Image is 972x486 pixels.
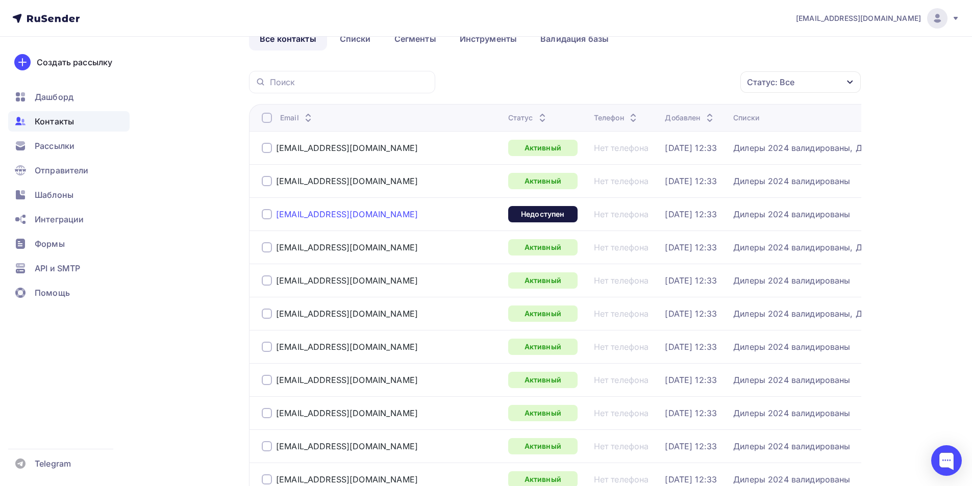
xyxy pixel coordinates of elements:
[665,309,717,319] a: [DATE] 12:33
[733,176,850,186] a: Дилеры 2024 валидированы
[665,242,717,252] a: [DATE] 12:33
[733,474,850,484] a: Дилеры 2024 валидированы
[8,111,130,132] a: Контакты
[276,209,418,219] a: [EMAIL_ADDRESS][DOMAIN_NAME]
[665,441,717,451] div: [DATE] 12:33
[8,136,130,156] a: Рассылки
[508,206,578,222] a: Недоступен
[508,140,578,156] a: Активный
[594,176,649,186] a: Нет телефона
[35,115,74,127] span: Контакты
[665,474,717,484] a: [DATE] 12:33
[276,441,418,451] a: [EMAIL_ADDRESS][DOMAIN_NAME]
[733,275,850,286] a: Дилеры 2024 валидированы
[594,474,649,484] a: Нет телефона
[276,275,418,286] a: [EMAIL_ADDRESS][DOMAIN_NAME]
[733,408,850,418] a: Дилеры 2024 валидированы
[665,375,717,385] a: [DATE] 12:33
[740,71,861,93] button: Статус: Все
[594,113,639,123] div: Телефон
[449,27,528,50] a: Инструменты
[508,305,578,322] a: Активный
[594,275,649,286] div: Нет телефона
[8,87,130,107] a: Дашборд
[276,143,418,153] a: [EMAIL_ADDRESS][DOMAIN_NAME]
[35,262,80,274] span: API и SMTP
[508,113,549,123] div: Статус
[508,405,578,421] div: Активный
[594,209,649,219] div: Нет телефона
[35,189,73,201] span: Шаблоны
[796,8,960,29] a: [EMAIL_ADDRESS][DOMAIN_NAME]
[276,408,418,418] a: [EMAIL_ADDRESS][DOMAIN_NAME]
[35,164,89,176] span: Отправители
[733,242,911,252] a: Дилеры 2024 валидированы, Дилеры 2025
[594,309,649,319] a: Нет телефона
[594,375,649,385] a: Нет телефона
[280,113,314,123] div: Email
[276,342,418,352] a: [EMAIL_ADDRESS][DOMAIN_NAME]
[594,242,649,252] div: Нет телефона
[508,239,578,255] a: Активный
[796,13,921,23] span: [EMAIL_ADDRESS][DOMAIN_NAME]
[508,173,578,189] a: Активный
[665,209,717,219] a: [DATE] 12:33
[733,113,759,123] div: Списки
[276,309,418,319] a: [EMAIL_ADDRESS][DOMAIN_NAME]
[594,143,649,153] a: Нет телефона
[747,76,794,88] div: Статус: Все
[733,143,911,153] div: Дилеры 2024 валидированы, Дилеры 2025
[249,27,327,50] a: Все контакты
[733,309,911,319] div: Дилеры 2024 валидированы, Дилеры 2025
[35,213,84,225] span: Интеграции
[733,441,850,451] a: Дилеры 2024 валидированы
[508,372,578,388] a: Активный
[733,375,850,385] a: Дилеры 2024 валидированы
[733,342,850,352] a: Дилеры 2024 валидированы
[594,408,649,418] a: Нет телефона
[508,272,578,289] div: Активный
[594,441,649,451] div: Нет телефона
[35,457,71,470] span: Telegram
[665,176,717,186] a: [DATE] 12:33
[276,176,418,186] div: [EMAIL_ADDRESS][DOMAIN_NAME]
[665,143,717,153] a: [DATE] 12:33
[276,474,418,484] div: [EMAIL_ADDRESS][DOMAIN_NAME]
[35,140,74,152] span: Рассылки
[35,238,65,250] span: Формы
[35,91,73,103] span: Дашборд
[508,339,578,355] a: Активный
[276,242,418,252] div: [EMAIL_ADDRESS][DOMAIN_NAME]
[8,234,130,254] a: Формы
[594,342,649,352] div: Нет телефона
[276,375,418,385] a: [EMAIL_ADDRESS][DOMAIN_NAME]
[665,275,717,286] a: [DATE] 12:33
[733,209,850,219] a: Дилеры 2024 валидированы
[508,438,578,454] div: Активный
